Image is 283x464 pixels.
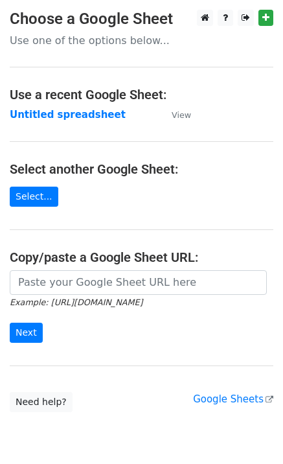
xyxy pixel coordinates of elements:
a: Untitled spreadsheet [10,109,126,121]
p: Use one of the options below... [10,34,273,47]
h3: Choose a Google Sheet [10,10,273,29]
input: Next [10,323,43,343]
a: Select... [10,187,58,207]
h4: Select another Google Sheet: [10,161,273,177]
small: View [172,110,191,120]
h4: Copy/paste a Google Sheet URL: [10,249,273,265]
h4: Use a recent Google Sheet: [10,87,273,102]
a: View [159,109,191,121]
a: Google Sheets [193,393,273,405]
small: Example: [URL][DOMAIN_NAME] [10,297,142,307]
a: Need help? [10,392,73,412]
input: Paste your Google Sheet URL here [10,270,267,295]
